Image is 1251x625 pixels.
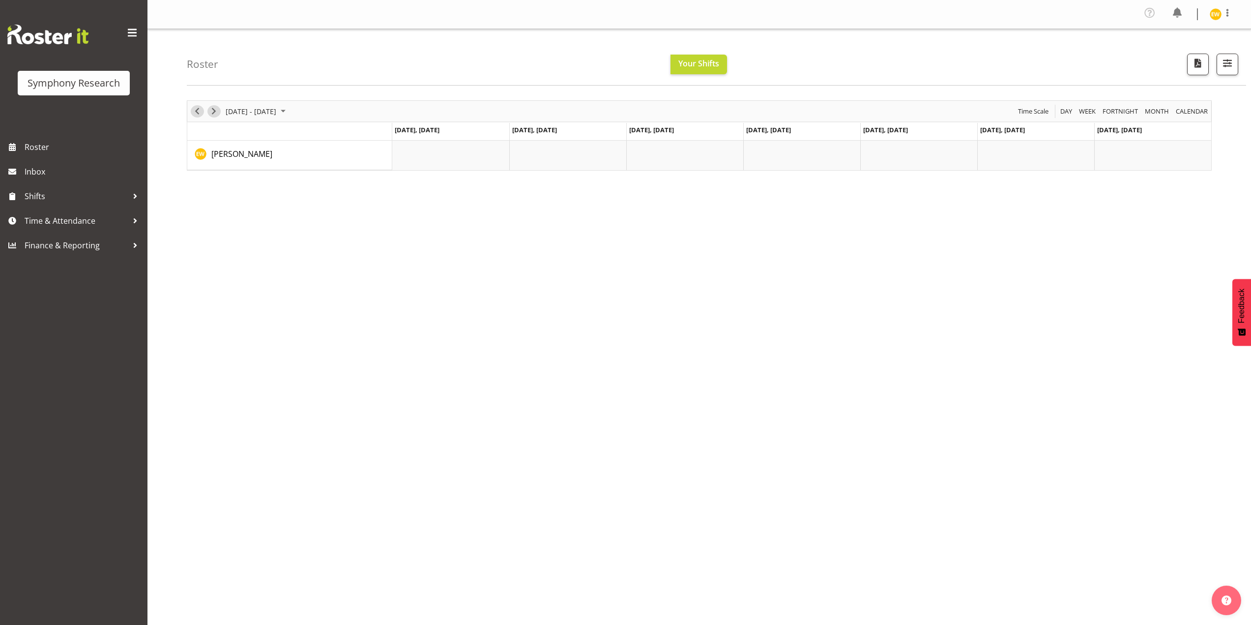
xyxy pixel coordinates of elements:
[1222,595,1231,605] img: help-xxl-2.png
[1187,54,1209,75] button: Download a PDF of the roster according to the set date range.
[1143,105,1171,118] button: Timeline Month
[1210,8,1222,20] img: enrica-walsh11863.jpg
[25,238,128,253] span: Finance & Reporting
[25,213,128,228] span: Time & Attendance
[25,164,143,179] span: Inbox
[1102,105,1139,118] span: Fortnight
[25,189,128,204] span: Shifts
[187,141,392,170] td: Enrica Walsh resource
[187,59,218,70] h4: Roster
[211,149,272,159] span: [PERSON_NAME]
[1237,289,1246,323] span: Feedback
[1059,105,1073,118] span: Day
[395,125,439,134] span: [DATE], [DATE]
[1174,105,1210,118] button: Month
[1101,105,1140,118] button: Fortnight
[1077,105,1098,118] button: Timeline Week
[1017,105,1050,118] button: Time Scale
[191,105,204,118] button: Previous
[187,100,1212,171] div: Timeline Week of September 8, 2025
[670,55,727,74] button: Your Shifts
[225,105,277,118] span: [DATE] - [DATE]
[1097,125,1142,134] span: [DATE], [DATE]
[1232,279,1251,346] button: Feedback - Show survey
[211,148,272,160] a: [PERSON_NAME]
[7,25,88,44] img: Rosterit website logo
[512,125,557,134] span: [DATE], [DATE]
[863,125,908,134] span: [DATE], [DATE]
[1059,105,1074,118] button: Timeline Day
[980,125,1025,134] span: [DATE], [DATE]
[629,125,674,134] span: [DATE], [DATE]
[25,140,143,154] span: Roster
[1175,105,1209,118] span: calendar
[207,105,221,118] button: Next
[746,125,791,134] span: [DATE], [DATE]
[1017,105,1049,118] span: Time Scale
[205,101,222,121] div: Next
[1078,105,1097,118] span: Week
[28,76,120,90] div: Symphony Research
[678,58,719,69] span: Your Shifts
[224,105,290,118] button: September 08 - 14, 2025
[189,101,205,121] div: Previous
[1144,105,1170,118] span: Month
[1217,54,1238,75] button: Filter Shifts
[392,141,1211,170] table: Timeline Week of September 8, 2025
